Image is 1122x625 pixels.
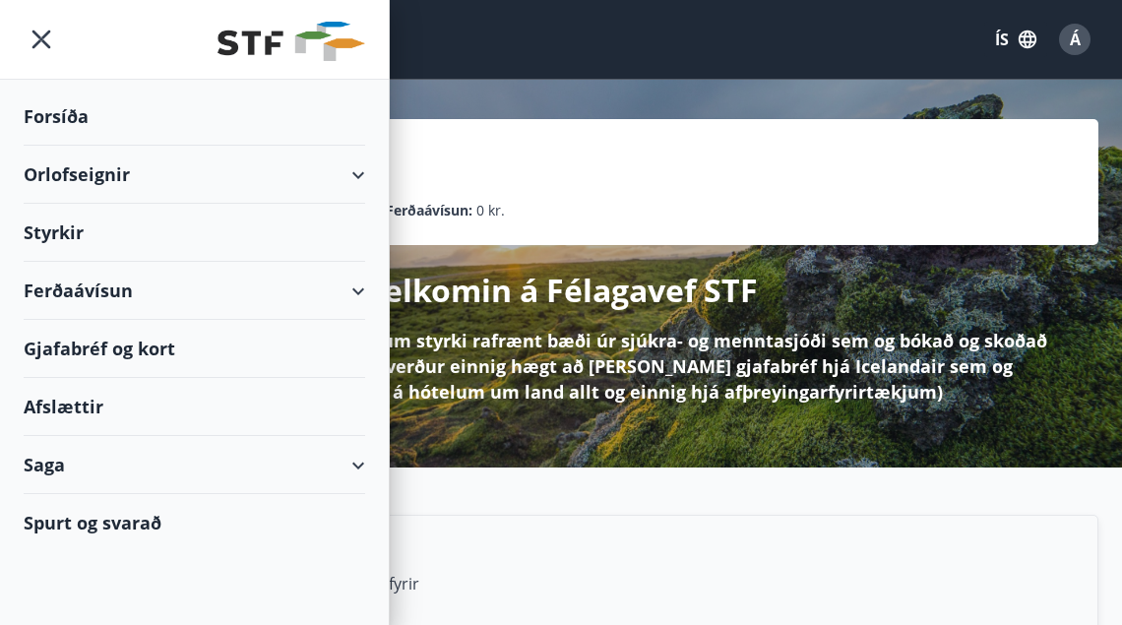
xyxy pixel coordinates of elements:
[24,204,365,262] div: Styrkir
[24,436,365,494] div: Saga
[24,494,365,551] div: Spurt og svarað
[386,200,472,221] p: Ferðaávísun :
[24,22,59,57] button: menu
[24,146,365,204] div: Orlofseignir
[24,88,365,146] div: Forsíða
[55,328,1067,405] p: Hér á Félagavefnum getur þú sótt um styrki rafrænt bæði úr sjúkra- og menntasjóði sem og bókað og...
[1051,16,1098,63] button: Á
[24,378,365,436] div: Afslættir
[476,200,505,221] span: 0 kr.
[984,22,1047,57] button: ÍS
[1070,29,1081,50] span: Á
[218,22,365,61] img: union_logo
[24,262,365,320] div: Ferðaávísun
[24,320,365,378] div: Gjafabréf og kort
[364,269,758,312] p: Velkomin á Félagavef STF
